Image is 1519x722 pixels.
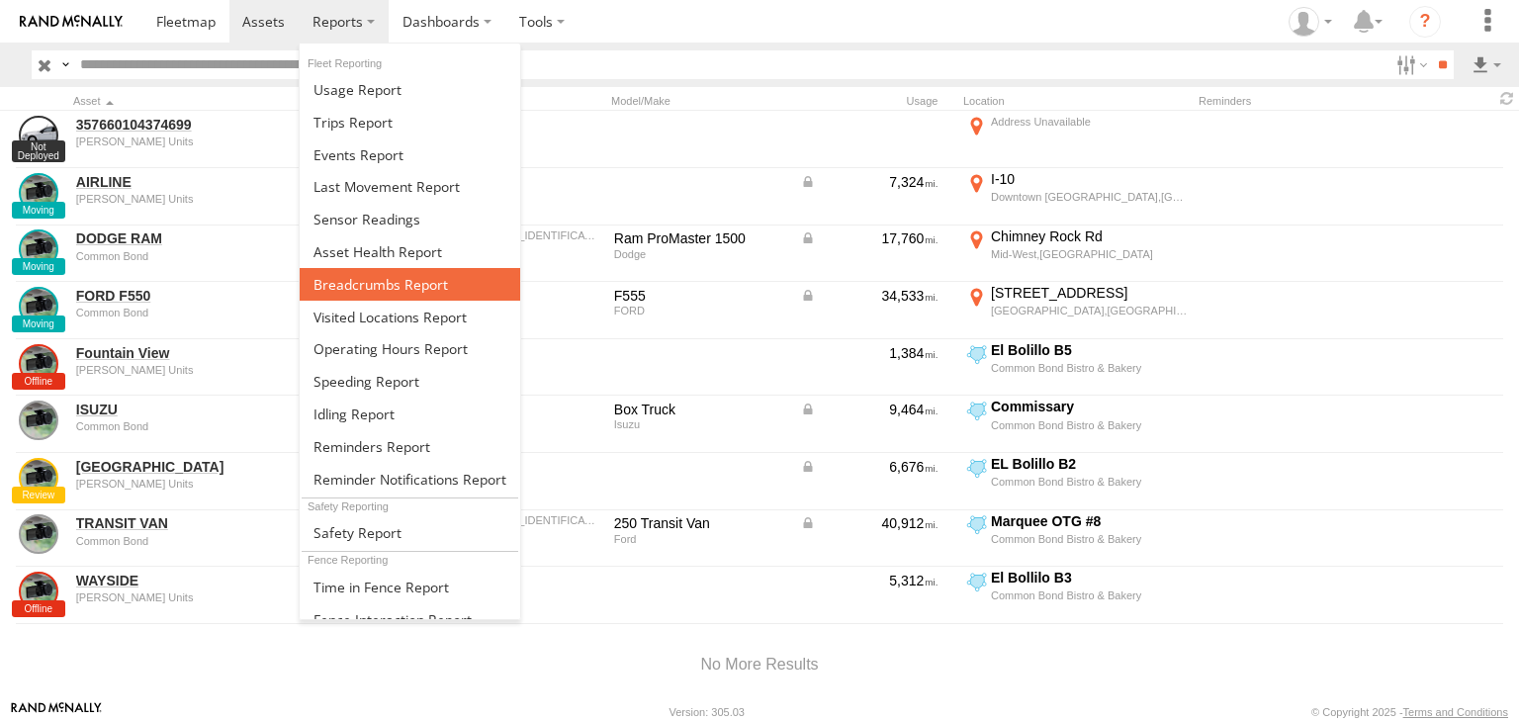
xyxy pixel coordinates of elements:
a: Reminders Report [300,430,520,463]
div: Data from Vehicle CANbus [800,458,938,476]
div: Data from Vehicle CANbus [800,287,938,305]
div: 1FTBR1C80LKB35980 [448,514,600,526]
div: Marquee OTG #8 [991,512,1188,530]
div: undefined [76,307,347,318]
div: Box Truck [614,401,786,418]
div: Common Bond Bistro & Bakery [991,418,1188,432]
label: Click to View Current Location [963,455,1191,508]
div: Usage [797,94,955,108]
a: 357660104374699 [76,116,347,134]
img: rand-logo.svg [20,15,123,29]
a: Full Events Report [300,138,520,171]
label: Search Filter Options [1388,50,1431,79]
div: 5,312 [800,572,938,589]
div: 1,384 [800,344,938,362]
div: FORD [614,305,786,316]
a: View Asset Details [19,287,58,326]
div: Common Bond Bistro & Bakery [991,532,1188,546]
label: Click to View Current Location [963,341,1191,395]
a: Fountain View [76,344,347,362]
a: FORD F550 [76,287,347,305]
div: [STREET_ADDRESS] [991,284,1188,302]
div: Common Bond Bistro & Bakery [991,475,1188,489]
a: ISUZU [76,401,347,418]
div: I-10 [991,170,1188,188]
div: 250 Transit Van [614,514,786,532]
div: Dodge [614,248,786,260]
div: Version: 305.03 [670,706,745,718]
a: View Asset Details [19,116,58,155]
div: Rego./Vin [445,94,603,108]
label: Click to View Current Location [963,227,1191,281]
label: Click to View Current Location [963,284,1191,337]
a: Visited Locations Report [300,301,520,333]
div: undefined [76,250,347,262]
div: Model/Make [611,94,789,108]
div: Chimney Rock Rd [991,227,1188,245]
a: WAYSIDE [76,572,347,589]
div: Isuzu [614,418,786,430]
a: Service Reminder Notifications Report [300,463,520,496]
a: Asset Operating Hours Report [300,332,520,365]
a: View Asset Details [19,229,58,269]
a: View Asset Details [19,344,58,384]
a: Safety Report [300,516,520,549]
a: [GEOGRAPHIC_DATA] [76,458,347,476]
div: 3C6TRVAG0KE504576 [448,229,600,241]
a: Terms and Conditions [1403,706,1508,718]
a: Fence Interaction Report [300,603,520,636]
div: El Bollilo B3 [991,569,1188,587]
label: Click to View Current Location [963,512,1191,566]
div: EL Bolillo B2 [991,455,1188,473]
a: View Asset Details [19,173,58,213]
a: View Asset Details [19,458,58,497]
div: undefined [76,364,347,376]
div: undefined [76,135,347,147]
a: Visit our Website [11,702,102,722]
label: Click to View Current Location [963,569,1191,622]
div: Location [963,94,1191,108]
a: DODGE RAM [76,229,347,247]
a: Asset Health Report [300,235,520,268]
div: Ram ProMaster 1500 [614,229,786,247]
div: Downtown [GEOGRAPHIC_DATA],[GEOGRAPHIC_DATA] [991,190,1188,204]
a: Last Movement Report [300,170,520,203]
div: Reminders [1199,94,1355,108]
div: undefined [76,420,347,432]
span: Refresh [1495,89,1519,108]
label: Click to View Current Location [963,113,1191,166]
a: View Asset Details [19,514,58,554]
label: Click to View Current Location [963,170,1191,224]
label: Export results as... [1470,50,1503,79]
div: Ford [614,533,786,545]
div: Data from Vehicle CANbus [800,514,938,532]
div: Click to Sort [73,94,350,108]
div: Mid-West,[GEOGRAPHIC_DATA] [991,247,1188,261]
div: undefined [76,591,347,603]
div: Data from Vehicle CANbus [800,173,938,191]
label: Search Query [57,50,73,79]
div: © Copyright 2025 - [1311,706,1508,718]
div: El Bolillo B5 [991,341,1188,359]
a: Sensor Readings [300,203,520,235]
a: AIRLINE [76,173,347,191]
div: Common Bond Bistro & Bakery [991,361,1188,375]
div: Data from Vehicle CANbus [800,229,938,247]
a: TRANSIT VAN [76,514,347,532]
div: undefined [76,193,347,205]
label: Click to View Current Location [963,398,1191,451]
div: [GEOGRAPHIC_DATA],[GEOGRAPHIC_DATA] [991,304,1188,317]
div: F555 [614,287,786,305]
a: Idling Report [300,398,520,430]
div: undefined [76,478,347,490]
a: Trips Report [300,106,520,138]
a: View Asset Details [19,401,58,440]
a: View Asset Details [19,572,58,611]
a: Breadcrumbs Report [300,268,520,301]
a: Time in Fences Report [300,571,520,603]
div: Sonny Corpus [1282,7,1339,37]
a: Fleet Speed Report [300,365,520,398]
a: Usage Report [300,73,520,106]
div: Commissary [991,398,1188,415]
div: undefined [76,535,347,547]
